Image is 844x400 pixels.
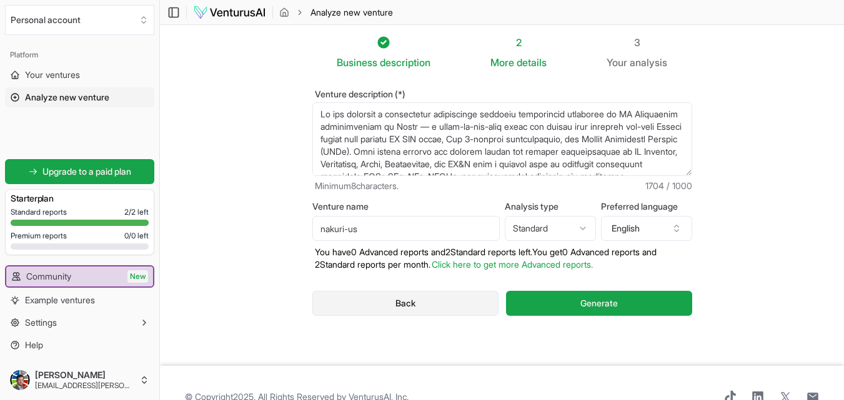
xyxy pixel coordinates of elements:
[312,246,692,271] p: You have 0 Advanced reports and 2 Standard reports left. Y ou get 0 Advanced reports and 2 Standa...
[645,180,692,192] span: 1704 / 1000
[5,290,154,310] a: Example ventures
[580,297,618,310] span: Generate
[432,259,593,270] a: Click here to get more Advanced reports.
[312,202,500,211] label: Venture name
[337,55,377,70] span: Business
[310,6,393,19] span: Analyze new venture
[607,55,627,70] span: Your
[124,231,149,241] span: 0 / 0 left
[25,339,43,351] span: Help
[380,56,430,69] span: description
[35,381,134,391] span: [EMAIL_ADDRESS][PERSON_NAME][DOMAIN_NAME]
[312,291,499,316] button: Back
[601,216,692,241] button: English
[25,316,57,329] span: Settings
[11,192,149,205] h3: Starter plan
[505,202,596,211] label: Analysis type
[127,270,148,283] span: New
[630,56,667,69] span: analysis
[124,207,149,217] span: 2 / 2 left
[42,165,131,178] span: Upgrade to a paid plan
[5,159,154,184] a: Upgrade to a paid plan
[25,294,95,306] span: Example ventures
[193,5,266,20] img: logo
[25,69,80,81] span: Your ventures
[607,35,667,50] div: 3
[279,6,393,19] nav: breadcrumb
[5,313,154,333] button: Settings
[5,5,154,35] button: Select an organization
[11,207,67,217] span: Standard reports
[6,266,153,286] a: CommunityNew
[11,231,67,241] span: Premium reports
[312,216,500,241] input: Optional venture name
[5,335,154,355] a: Help
[312,90,692,99] label: Venture description (*)
[506,291,692,316] button: Generate
[26,270,71,283] span: Community
[5,65,154,85] a: Your ventures
[35,369,134,381] span: [PERSON_NAME]
[5,87,154,107] a: Analyze new venture
[315,180,399,192] span: Minimum 8 characters.
[5,45,154,65] div: Platform
[490,55,514,70] span: More
[601,202,692,211] label: Preferred language
[517,56,547,69] span: details
[10,370,30,390] img: ACg8ocJ-ORXnRm9cFEr8mxgG3wLjwZ2lWEeZj3ogu82UrQQKwZbLxh9Z=s96-c
[25,91,109,104] span: Analyze new venture
[490,35,547,50] div: 2
[5,365,154,395] button: [PERSON_NAME][EMAIL_ADDRESS][PERSON_NAME][DOMAIN_NAME]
